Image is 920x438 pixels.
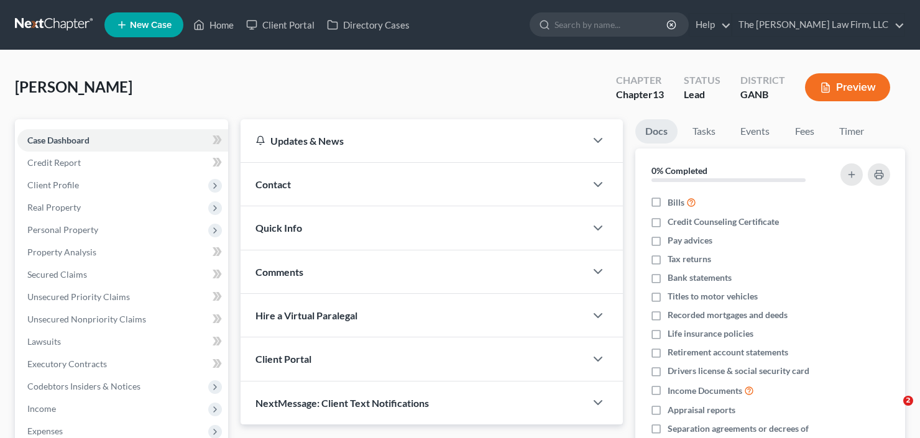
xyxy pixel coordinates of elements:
span: Recorded mortgages and deeds [668,309,788,321]
span: Unsecured Nonpriority Claims [27,314,146,324]
span: Client Profile [27,180,79,190]
span: Client Portal [255,353,311,365]
div: Status [684,73,720,88]
a: Directory Cases [321,14,416,36]
span: Personal Property [27,224,98,235]
span: [PERSON_NAME] [15,78,132,96]
span: Property Analysis [27,247,96,257]
span: Executory Contracts [27,358,107,369]
a: Credit Report [17,152,228,174]
div: GANB [740,88,785,102]
span: Retirement account statements [668,346,788,358]
span: Income Documents [668,385,742,397]
span: Credit Report [27,157,81,168]
a: Case Dashboard [17,129,228,152]
a: Fees [784,119,824,144]
span: Bank statements [668,271,732,284]
span: Secured Claims [27,269,87,280]
span: Unsecured Priority Claims [27,291,130,302]
input: Search by name... [554,13,668,36]
span: Life insurance policies [668,327,753,340]
span: Contact [255,178,291,190]
span: Credit Counseling Certificate [668,216,779,228]
div: District [740,73,785,88]
a: The [PERSON_NAME] Law Firm, LLC [732,14,904,36]
span: Quick Info [255,222,302,234]
span: Real Property [27,202,81,212]
span: NextMessage: Client Text Notifications [255,397,429,409]
a: Secured Claims [17,263,228,286]
span: New Case [130,21,172,30]
span: 2 [903,396,913,406]
a: Unsecured Priority Claims [17,286,228,308]
span: Expenses [27,426,63,436]
a: Events [730,119,780,144]
div: Chapter [616,73,664,88]
a: Home [187,14,240,36]
a: Tasks [683,119,725,144]
a: Timer [829,119,874,144]
a: Executory Contracts [17,353,228,375]
span: Pay advices [668,234,712,247]
div: Updates & News [255,134,571,147]
span: Comments [255,266,303,278]
span: Bills [668,196,684,209]
span: 13 [653,88,664,100]
a: Docs [635,119,678,144]
span: Drivers license & social security card [668,365,809,377]
span: Tax returns [668,253,711,265]
span: Appraisal reports [668,404,735,416]
span: Hire a Virtual Paralegal [255,309,357,321]
button: Preview [805,73,890,101]
a: Lawsuits [17,331,228,353]
div: Lead [684,88,720,102]
a: Client Portal [240,14,321,36]
div: Chapter [616,88,664,102]
span: Lawsuits [27,336,61,347]
span: Case Dashboard [27,135,90,145]
a: Property Analysis [17,241,228,263]
span: Income [27,403,56,414]
span: Titles to motor vehicles [668,290,758,303]
a: Help [689,14,731,36]
a: Unsecured Nonpriority Claims [17,308,228,331]
strong: 0% Completed [651,165,707,176]
span: Codebtors Insiders & Notices [27,381,140,391]
iframe: Intercom live chat [878,396,908,426]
